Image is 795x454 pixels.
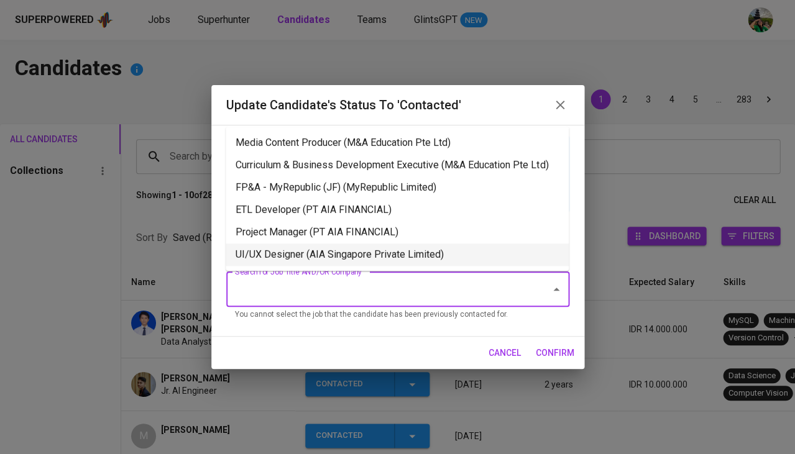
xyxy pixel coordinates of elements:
[484,342,526,365] button: cancel
[226,132,569,154] li: Media Content Producer (M&A Education Pte Ltd)
[531,342,579,365] button: confirm
[536,345,574,361] span: confirm
[226,221,569,243] li: Project Manager (PT AIA FINANCIAL)
[226,176,569,199] li: FP&A - MyRepublic (JF) (MyRepublic Limited)
[226,243,569,266] li: UI/UX Designer (AIA Singapore Private Limited)
[226,154,569,176] li: Curriculum & Business Development Executive (M&A Education Pte Ltd)
[548,281,565,298] button: Close
[226,199,569,221] li: ETL Developer (PT AIA FINANCIAL)
[226,95,461,115] h6: Update Candidate's Status to 'Contacted'
[235,309,561,321] p: You cannot select the job that the candidate has been previously contacted for.
[489,345,521,361] span: cancel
